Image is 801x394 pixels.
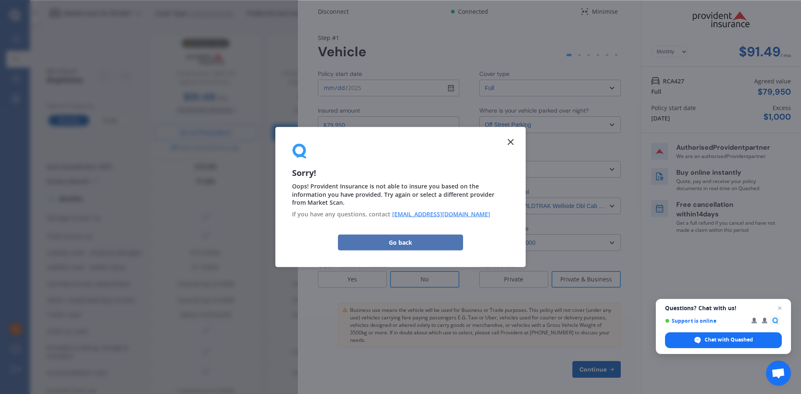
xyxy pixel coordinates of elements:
[338,235,463,251] button: Go back
[292,182,509,207] div: Oops! Provident Insurance is not able to insure you based on the information you have provided. T...
[292,167,509,179] div: Sorry!
[665,305,782,311] span: Questions? Chat with us!
[766,361,791,386] a: Open chat
[665,332,782,348] span: Chat with Quashed
[665,318,746,324] span: Support is online
[705,336,753,344] span: Chat with Quashed
[392,210,490,218] a: [EMAIL_ADDRESS][DOMAIN_NAME]
[292,210,509,218] div: If you have any questions, contact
